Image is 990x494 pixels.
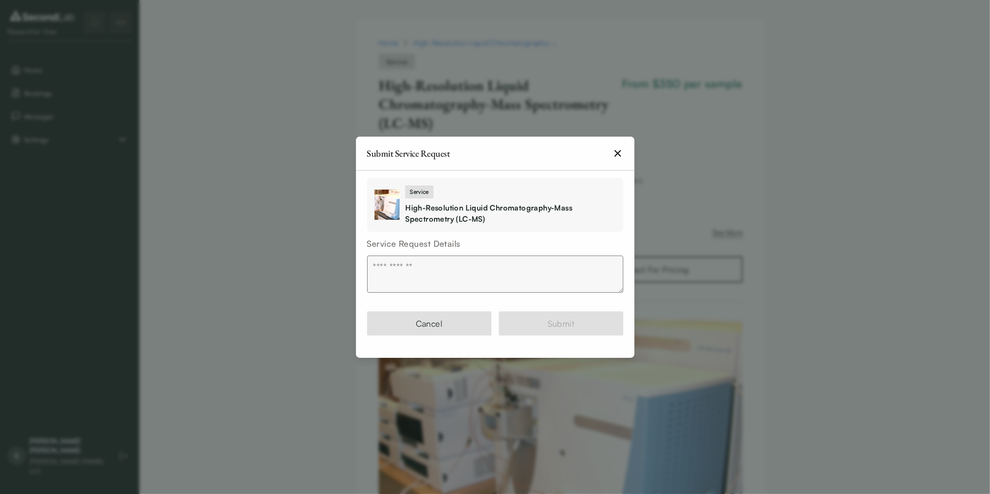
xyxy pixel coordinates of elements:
button: Cancel [367,311,492,336]
div: Service Request Details [367,237,623,250]
div: High-Resolution Liquid Chromatography-Mass Spectrometry (LC-MS) [405,202,615,224]
h2: Submit Service Request [367,149,450,158]
img: High-Resolution Liquid Chromatography-Mass Spectrometry (LC-MS) [375,190,400,220]
div: Service [405,185,433,198]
